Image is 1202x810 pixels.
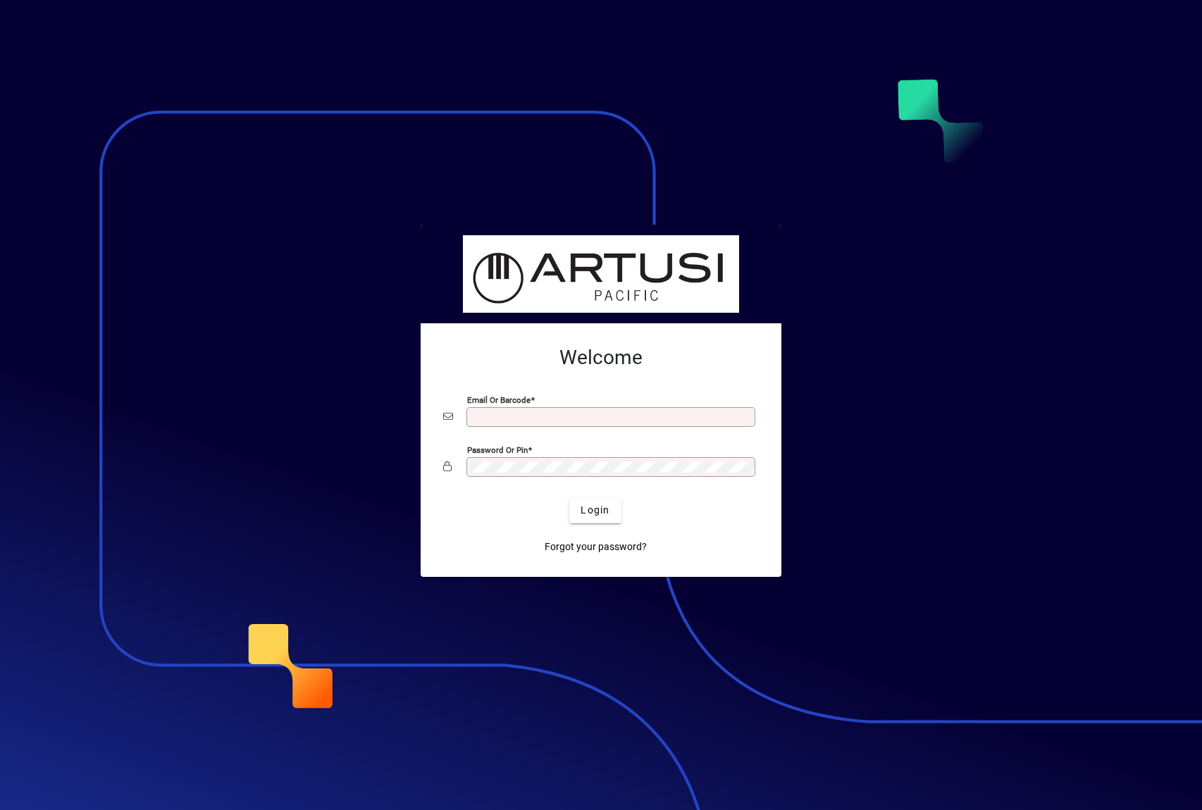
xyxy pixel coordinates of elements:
[467,394,531,404] mat-label: Email or Barcode
[569,498,621,523] button: Login
[443,346,759,370] h2: Welcome
[581,503,609,518] span: Login
[467,444,528,454] mat-label: Password or Pin
[545,540,647,554] span: Forgot your password?
[539,535,652,560] a: Forgot your password?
